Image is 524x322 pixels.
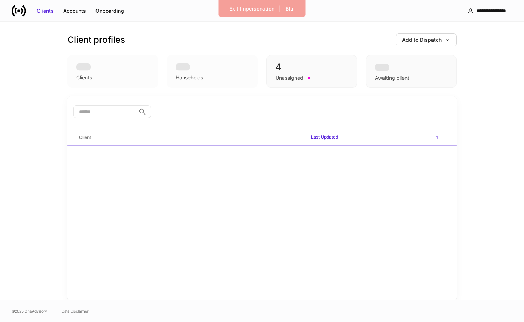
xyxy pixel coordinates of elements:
[12,308,47,314] span: © 2025 OneAdvisory
[76,74,92,81] div: Clients
[275,74,303,82] div: Unassigned
[286,5,295,12] div: Blur
[63,7,86,15] div: Accounts
[311,133,338,140] h6: Last Updated
[375,74,409,82] div: Awaiting client
[402,36,442,44] div: Add to Dispatch
[308,130,442,145] span: Last Updated
[32,5,58,17] button: Clients
[95,7,124,15] div: Onboarding
[266,55,357,88] div: 4Unassigned
[366,55,457,88] div: Awaiting client
[37,7,54,15] div: Clients
[275,61,348,73] div: 4
[79,134,91,141] h6: Client
[58,5,91,17] button: Accounts
[225,3,279,15] button: Exit Impersonation
[67,34,125,46] h3: Client profiles
[76,130,302,145] span: Client
[281,3,300,15] button: Blur
[229,5,274,12] div: Exit Impersonation
[396,33,457,46] button: Add to Dispatch
[91,5,129,17] button: Onboarding
[62,308,89,314] a: Data Disclaimer
[176,74,203,81] div: Households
